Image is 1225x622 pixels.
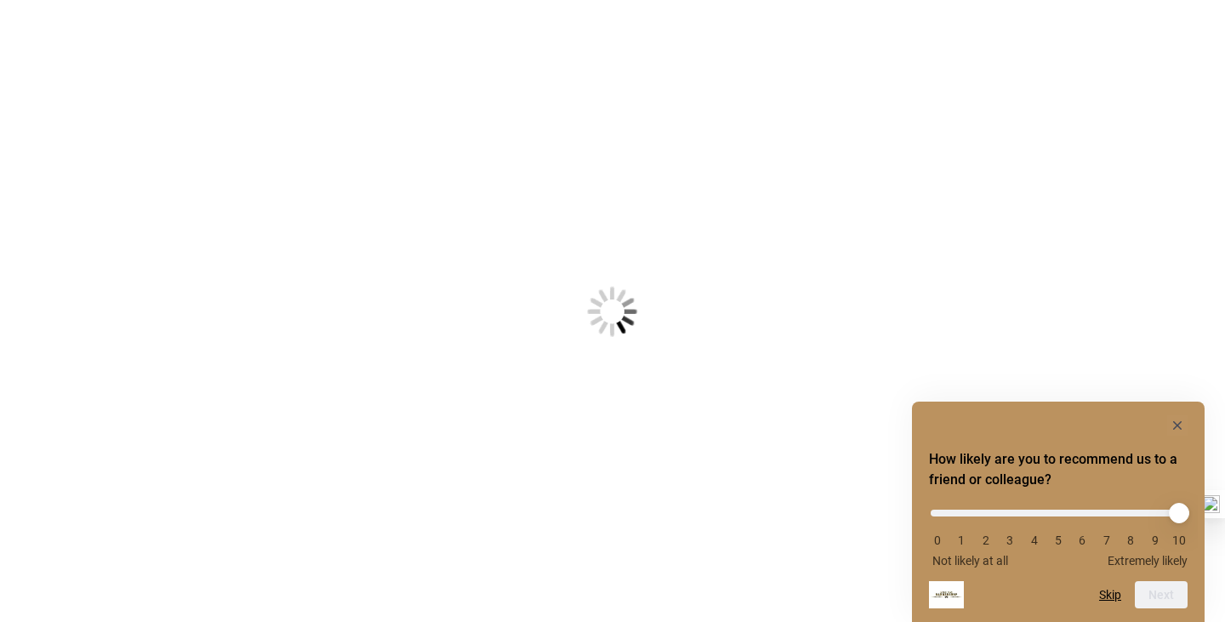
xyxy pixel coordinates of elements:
button: Next question [1135,581,1188,608]
li: 5 [1050,534,1067,547]
button: Skip [1099,588,1121,602]
li: 2 [977,534,994,547]
img: one_i.png [1202,495,1220,513]
li: 4 [1026,534,1043,547]
li: 8 [1122,534,1139,547]
li: 3 [1001,534,1018,547]
div: How likely are you to recommend us to a friend or colleague? Select an option from 0 to 10, with ... [929,415,1188,608]
span: Extremely likely [1108,554,1188,568]
li: 7 [1098,534,1115,547]
span: Not likely at all [932,554,1008,568]
li: 1 [953,534,970,547]
li: 6 [1074,534,1091,547]
li: 10 [1171,534,1188,547]
div: How likely are you to recommend us to a friend or colleague? Select an option from 0 to 10, with ... [929,497,1188,568]
button: Hide survey [1167,415,1188,436]
li: 0 [929,534,946,547]
img: Loading [504,203,721,420]
h2: How likely are you to recommend us to a friend or colleague? Select an option from 0 to 10, with ... [929,449,1188,490]
li: 9 [1147,534,1164,547]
